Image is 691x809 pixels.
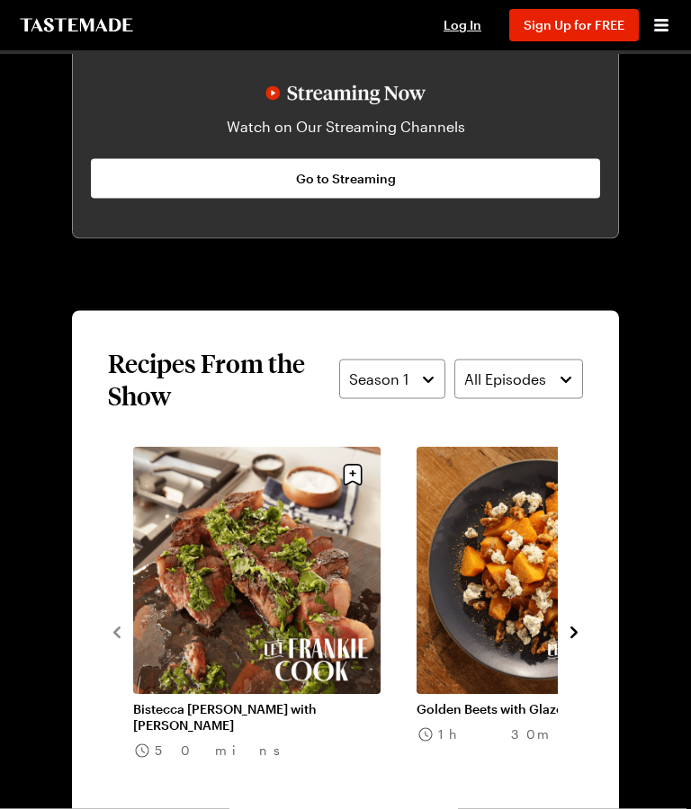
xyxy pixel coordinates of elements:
[265,85,426,105] img: Streaming
[108,347,339,412] h2: Recipes From the Show
[509,9,639,41] button: Sign Up for FREE
[444,17,481,32] span: Log In
[296,170,396,188] span: Go to Streaming
[336,458,370,493] button: Save recipe
[133,702,381,734] a: Bistecca [PERSON_NAME] with [PERSON_NAME]
[565,620,583,642] button: navigate to next item
[426,16,498,34] button: Log In
[417,702,664,718] a: Golden Beets with Glazed Walnuts
[91,116,600,138] p: Watch on Our Streaming Channels
[18,18,135,32] a: To Tastemade Home Page
[650,13,673,37] button: Open menu
[454,360,583,399] button: All Episodes
[464,369,546,390] span: All Episodes
[349,369,408,390] span: Season 1
[524,17,624,32] span: Sign Up for FREE
[339,360,445,399] button: Season 1
[91,159,600,199] a: Go to Streaming
[108,620,126,642] button: navigate to previous item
